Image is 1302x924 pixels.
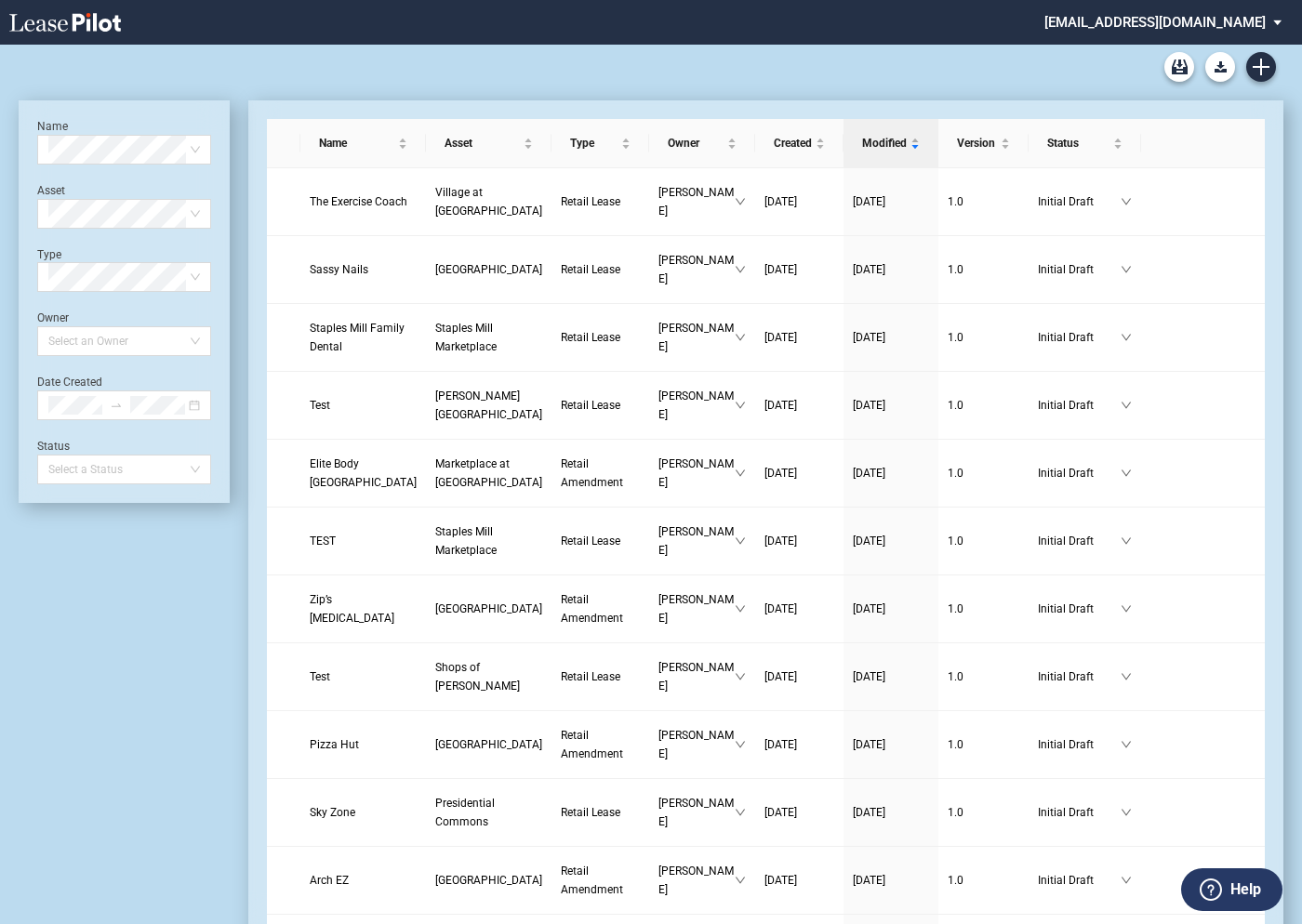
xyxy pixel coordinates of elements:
a: [DATE] [764,260,834,279]
span: [DATE] [764,467,797,480]
span: down [735,535,746,547]
span: Initial Draft [1038,260,1121,279]
span: [PERSON_NAME] [658,658,735,695]
span: down [1121,332,1132,343]
th: Status [1029,119,1141,168]
a: Test [310,667,417,686]
span: down [735,468,746,479]
span: Initial Draft [1038,532,1121,550]
span: 1 . 0 [948,399,963,412]
a: Village at [GEOGRAPHIC_DATA] [435,183,542,220]
span: [DATE] [764,399,797,412]
a: 1.0 [948,464,1019,482]
a: 1.0 [948,667,1019,686]
a: [DATE] [853,328,929,347]
a: Pizza Hut [310,735,417,754]
th: Created [755,119,844,168]
a: Retail Amendment [561,455,641,492]
span: Cinco Ranch [435,738,542,751]
label: Name [37,120,68,133]
a: Create new document [1246,52,1276,82]
span: down [735,807,746,818]
a: Arch EZ [310,871,417,890]
span: down [735,332,746,343]
span: [DATE] [764,263,797,276]
a: [DATE] [764,735,834,754]
span: down [1121,739,1132,750]
a: [DATE] [764,464,834,482]
span: down [1121,875,1132,886]
a: [DATE] [853,735,929,754]
span: Type [570,134,618,152]
span: Modified [862,134,907,152]
a: Retail Lease [561,396,641,415]
a: Retail Lease [561,803,641,822]
a: [GEOGRAPHIC_DATA] [435,735,542,754]
span: Retail Lease [561,195,620,208]
a: Marketplace at [GEOGRAPHIC_DATA] [435,455,542,492]
span: Sassy Nails [310,263,368,276]
span: [DATE] [853,738,885,751]
span: [DATE] [853,263,885,276]
a: [DATE] [764,803,834,822]
span: down [1121,535,1132,547]
span: [PERSON_NAME] [658,862,735,899]
span: Staples Mill Family Dental [310,322,405,353]
a: Test [310,396,417,415]
span: Golf Mill Shopping Center [435,874,542,887]
span: Marketplace at Highland Village [435,457,542,489]
th: Asset [426,119,551,168]
a: [DATE] [853,464,929,482]
span: Test [310,670,330,683]
a: [DATE] [764,192,834,211]
a: [GEOGRAPHIC_DATA] [435,600,542,618]
th: Version [938,119,1029,168]
span: 1 . 0 [948,535,963,548]
a: Retail Amendment [561,726,641,763]
span: down [1121,671,1132,682]
a: [DATE] [853,600,929,618]
label: Type [37,248,61,261]
span: [DATE] [853,874,885,887]
label: Status [37,440,70,453]
a: Retail Lease [561,328,641,347]
a: Zip’s [MEDICAL_DATA] [310,590,417,627]
span: down [735,196,746,207]
span: [PERSON_NAME] [658,387,735,424]
md-menu: Download Blank Form List [1200,52,1241,82]
span: [PERSON_NAME] [658,590,735,627]
span: Retail Lease [561,263,620,276]
span: down [735,400,746,411]
span: 1 . 0 [948,467,963,480]
a: Retail Amendment [561,590,641,627]
span: Village at Stone Oak [435,186,542,218]
a: 1.0 [948,260,1019,279]
a: [DATE] [853,532,929,550]
span: Shops of Kendall [435,661,520,693]
span: Staples Mill Marketplace [435,322,497,353]
span: Retail Lease [561,535,620,548]
a: 1.0 [948,600,1019,618]
span: [DATE] [764,806,797,819]
a: Retail Lease [561,667,641,686]
span: [DATE] [853,535,885,548]
span: [PERSON_NAME] [658,251,735,288]
span: Created [774,134,812,152]
span: Version [957,134,997,152]
span: 1 . 0 [948,195,963,208]
span: Retail Amendment [561,457,623,489]
span: Retail Lease [561,331,620,344]
span: 1 . 0 [948,670,963,683]
span: [DATE] [764,602,797,615]
span: Retail Amendment [561,865,623,896]
span: Staples Mill Marketplace [435,525,497,557]
span: Zip’s Dry Cleaning [310,593,394,625]
a: Retail Lease [561,532,641,550]
span: Initial Draft [1038,328,1121,347]
a: [DATE] [853,192,929,211]
a: Elite Body [GEOGRAPHIC_DATA] [310,455,417,492]
span: [DATE] [764,874,797,887]
span: down [1121,196,1132,207]
a: Staples Mill Marketplace [435,319,542,356]
span: Margarita Plaza [435,389,542,421]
